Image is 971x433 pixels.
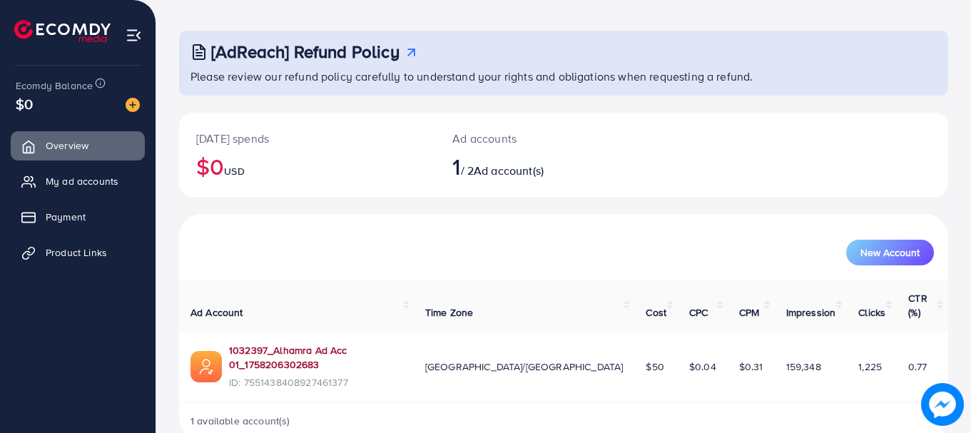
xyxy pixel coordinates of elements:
a: Overview [11,131,145,160]
p: Ad accounts [452,130,611,147]
a: 1032397_Alhamra Ad Acc 01_1758206302683 [229,343,402,372]
span: USD [224,164,244,178]
span: Ad Account [190,305,243,320]
span: Time Zone [425,305,473,320]
span: 1 available account(s) [190,414,290,428]
h3: [AdReach] Refund Policy [211,41,400,62]
span: Payment [46,210,86,224]
span: 1 [452,150,460,183]
img: image [921,383,964,426]
span: Impression [786,305,836,320]
span: My ad accounts [46,174,118,188]
span: $0.04 [689,360,716,374]
img: ic-ads-acc.e4c84228.svg [190,351,222,382]
span: Ecomdy Balance [16,78,93,93]
a: Payment [11,203,145,231]
span: Overview [46,138,88,153]
span: 1,225 [858,360,882,374]
button: New Account [846,240,934,265]
img: image [126,98,140,112]
span: CTR (%) [908,291,927,320]
span: New Account [860,248,920,258]
span: $0 [16,93,33,114]
span: 159,348 [786,360,821,374]
h2: $0 [196,153,418,180]
span: Cost [646,305,666,320]
span: Product Links [46,245,107,260]
span: ID: 7551438408927461377 [229,375,402,389]
span: $50 [646,360,664,374]
span: [GEOGRAPHIC_DATA]/[GEOGRAPHIC_DATA] [425,360,624,374]
span: $0.31 [739,360,763,374]
a: My ad accounts [11,167,145,195]
span: CPM [739,305,759,320]
span: CPC [689,305,708,320]
span: Clicks [858,305,885,320]
p: Please review our refund policy carefully to understand your rights and obligations when requesti... [190,68,940,85]
img: logo [14,20,111,42]
p: [DATE] spends [196,130,418,147]
h2: / 2 [452,153,611,180]
img: menu [126,27,142,44]
span: Ad account(s) [474,163,544,178]
a: Product Links [11,238,145,267]
span: 0.77 [908,360,927,374]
